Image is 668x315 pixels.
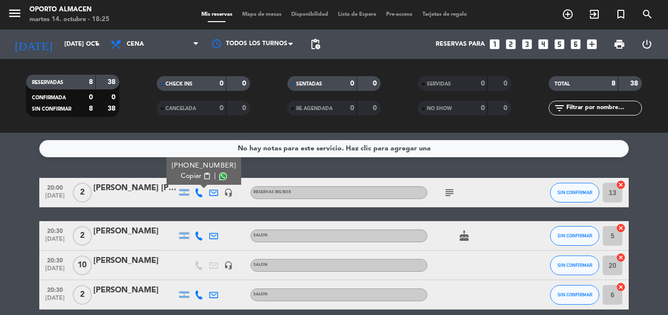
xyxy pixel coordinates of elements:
[73,285,92,305] span: 2
[214,171,216,181] span: |
[581,6,608,23] span: WALK IN
[373,80,379,87] strong: 0
[7,6,22,24] button: menu
[616,223,626,233] i: cancel
[550,183,599,202] button: SIN CONFIRMAR
[585,38,598,51] i: add_box
[296,82,322,86] span: SENTADAS
[616,253,626,262] i: cancel
[373,105,379,112] strong: 0
[521,38,533,51] i: looks_3
[557,292,592,297] span: SIN CONFIRMAR
[253,233,268,237] span: SALON
[89,94,93,101] strong: 0
[29,15,110,25] div: martes 14. octubre - 18:25
[613,38,625,50] span: print
[553,38,566,51] i: looks_5
[29,5,110,15] div: Oporto Almacen
[73,183,92,202] span: 2
[557,233,592,238] span: SIN CONFIRMAR
[89,79,93,86] strong: 8
[181,171,211,181] button: Copiarcontent_paste
[32,80,63,85] span: RESERVADAS
[32,107,71,112] span: SIN CONFIRMAR
[220,80,223,87] strong: 0
[608,6,634,23] span: Reserva especial
[488,38,501,51] i: looks_one
[555,6,581,23] span: RESERVAR MESA
[43,295,67,306] span: [DATE]
[237,12,286,17] span: Mapa de mesas
[166,106,196,111] span: CANCELADA
[172,161,236,171] div: [PHONE_NUMBER]
[220,105,223,112] strong: 0
[641,38,653,50] i: power_settings_new
[633,29,661,59] div: LOG OUT
[32,95,66,100] span: CONFIRMADA
[616,282,626,292] i: cancel
[634,6,661,23] span: BUSCAR
[93,182,177,195] div: [PERSON_NAME] [PERSON_NAME]
[196,12,237,17] span: Mis reservas
[166,82,193,86] span: CHECK INS
[554,102,565,114] i: filter_list
[557,190,592,195] span: SIN CONFIRMAR
[253,292,268,296] span: SALON
[550,256,599,275] button: SIN CONFIRMAR
[350,105,354,112] strong: 0
[427,106,452,111] span: NO SHOW
[481,80,485,87] strong: 0
[43,284,67,295] span: 20:30
[503,105,509,112] strong: 0
[503,80,509,87] strong: 0
[286,12,333,17] span: Disponibilidad
[93,225,177,238] div: [PERSON_NAME]
[43,193,67,204] span: [DATE]
[108,79,117,86] strong: 38
[108,105,117,112] strong: 38
[550,285,599,305] button: SIN CONFIRMAR
[436,41,485,48] span: Reservas para
[444,187,455,199] i: subject
[7,6,22,21] i: menu
[111,94,117,101] strong: 0
[91,38,103,50] i: arrow_drop_down
[615,8,627,20] i: turned_in_not
[630,80,640,87] strong: 38
[224,261,233,270] i: headset_mic
[565,103,641,114] input: Filtrar por nombre...
[224,188,233,197] i: headset_mic
[43,181,67,193] span: 20:00
[569,38,582,51] i: looks_6
[458,230,470,242] i: cake
[43,236,67,247] span: [DATE]
[537,38,550,51] i: looks_4
[43,254,67,265] span: 20:30
[253,190,291,194] span: RESERVAS BIG BOX
[427,82,451,86] span: SERVIDAS
[93,284,177,297] div: [PERSON_NAME]
[381,12,417,17] span: Pre-acceso
[562,8,574,20] i: add_circle_outline
[350,80,354,87] strong: 0
[242,80,248,87] strong: 0
[203,172,211,180] span: content_paste
[89,105,93,112] strong: 8
[555,82,570,86] span: TOTAL
[588,8,600,20] i: exit_to_app
[7,33,59,55] i: [DATE]
[417,12,472,17] span: Tarjetas de regalo
[127,41,144,48] span: Cena
[73,256,92,275] span: 10
[43,265,67,277] span: [DATE]
[238,143,431,154] div: No hay notas para este servicio. Haz clic para agregar una
[296,106,333,111] span: RE AGENDADA
[557,262,592,268] span: SIN CONFIRMAR
[253,263,268,267] span: SALON
[612,80,615,87] strong: 8
[641,8,653,20] i: search
[481,105,485,112] strong: 0
[242,105,248,112] strong: 0
[181,171,201,181] span: Copiar
[333,12,381,17] span: Lista de Espera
